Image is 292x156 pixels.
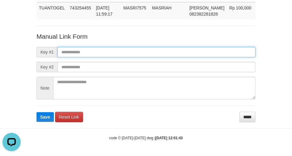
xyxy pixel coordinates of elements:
span: Key #1 [36,47,57,57]
span: Reset Link [59,115,79,119]
button: Open LiveChat chat widget [2,2,21,21]
span: [DATE] 11:59:17 [96,5,113,16]
strong: [DATE] 12:01:43 [155,136,183,140]
span: MASRI7575 [123,5,146,10]
button: Save [36,112,54,122]
span: Save [40,115,50,119]
small: code © [DATE]-[DATE] dwg | [109,136,183,140]
p: Manual Link Form [36,32,255,41]
span: Note [36,77,53,99]
td: 743254455 [67,2,93,19]
span: Copy 082382281828 to clipboard [189,12,218,16]
span: [PERSON_NAME] [189,5,224,10]
span: MASRIAH [152,5,172,10]
span: Key #2 [36,62,57,72]
td: TUANTOGEL [36,2,67,19]
span: Rp 100,000 [229,5,251,10]
a: Reset Link [55,112,83,122]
